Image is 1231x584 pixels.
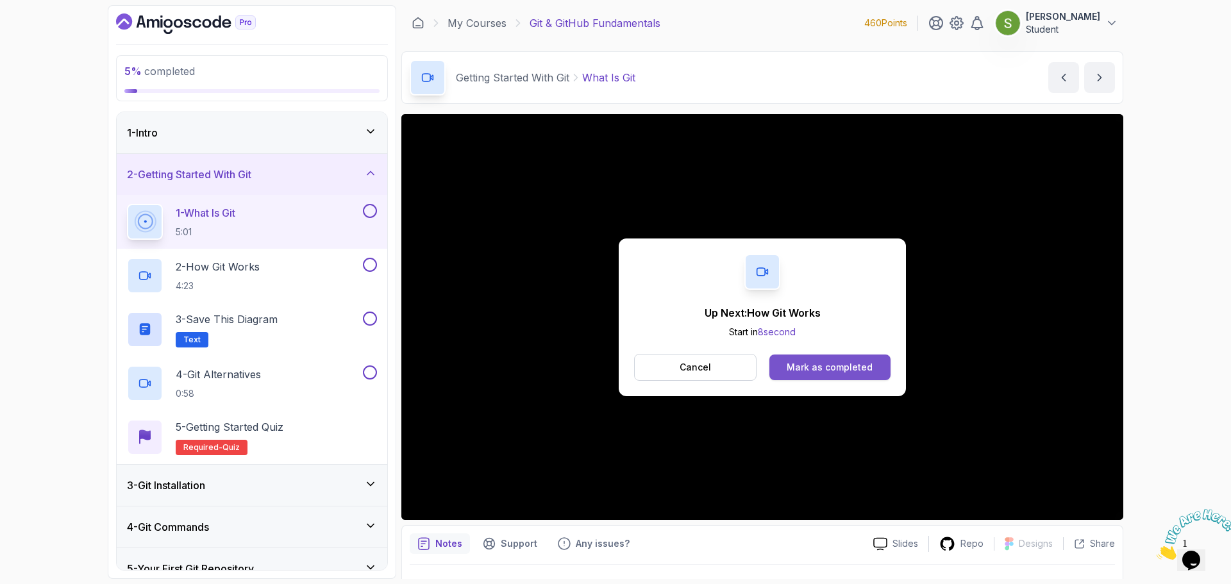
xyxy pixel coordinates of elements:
button: Mark as completed [769,355,891,380]
h3: 3 - Git Installation [127,478,205,493]
p: Slides [892,537,918,550]
p: 4:23 [176,279,260,292]
a: Repo [929,536,994,552]
p: 1 - What Is Git [176,205,235,221]
button: previous content [1048,62,1079,93]
iframe: chat widget [1151,504,1231,565]
p: What Is Git [582,70,635,85]
button: Share [1063,537,1115,550]
button: 3-Save this diagramText [127,312,377,347]
p: Up Next: How Git Works [705,305,821,321]
button: Support button [475,533,545,554]
span: 1 [5,5,10,16]
iframe: 1 - What is Git [401,114,1123,520]
p: Support [501,537,537,550]
p: 5 - Getting Started Quiz [176,419,283,435]
p: [PERSON_NAME] [1026,10,1100,23]
p: 3 - Save this diagram [176,312,278,327]
p: Designs [1019,537,1053,550]
img: user profile image [996,11,1020,35]
a: Dashboard [412,17,424,29]
p: 2 - How Git Works [176,259,260,274]
button: 1-Intro [117,112,387,153]
div: Mark as completed [787,361,873,374]
span: completed [124,65,195,78]
button: 3-Git Installation [117,465,387,506]
p: Start in [705,326,821,338]
p: Repo [960,537,984,550]
span: 8 second [758,326,796,337]
p: Student [1026,23,1100,36]
p: 4 - Git Alternatives [176,367,261,382]
a: Dashboard [116,13,285,34]
p: 0:58 [176,387,261,400]
p: 460 Points [864,17,907,29]
button: Feedback button [550,533,637,554]
button: 4-Git Commands [117,506,387,547]
a: My Courses [448,15,507,31]
p: 5:01 [176,226,235,238]
button: next content [1084,62,1115,93]
button: 2-Getting Started With Git [117,154,387,195]
span: Text [183,335,201,345]
h3: 2 - Getting Started With Git [127,167,251,182]
p: Git & GitHub Fundamentals [530,15,660,31]
button: notes button [410,533,470,554]
p: Any issues? [576,537,630,550]
button: 4-Git Alternatives0:58 [127,365,377,401]
a: Slides [863,537,928,551]
span: Required- [183,442,222,453]
h3: 1 - Intro [127,125,158,140]
span: quiz [222,442,240,453]
p: Notes [435,537,462,550]
p: Getting Started With Git [456,70,569,85]
h3: 4 - Git Commands [127,519,209,535]
button: 5-Getting Started QuizRequired-quiz [127,419,377,455]
button: Cancel [634,354,757,381]
button: 1-What Is Git5:01 [127,204,377,240]
p: Cancel [680,361,711,374]
button: 2-How Git Works4:23 [127,258,377,294]
button: user profile image[PERSON_NAME]Student [995,10,1118,36]
span: 5 % [124,65,142,78]
h3: 5 - Your First Git Repository [127,561,254,576]
img: Chat attention grabber [5,5,85,56]
p: Share [1090,537,1115,550]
